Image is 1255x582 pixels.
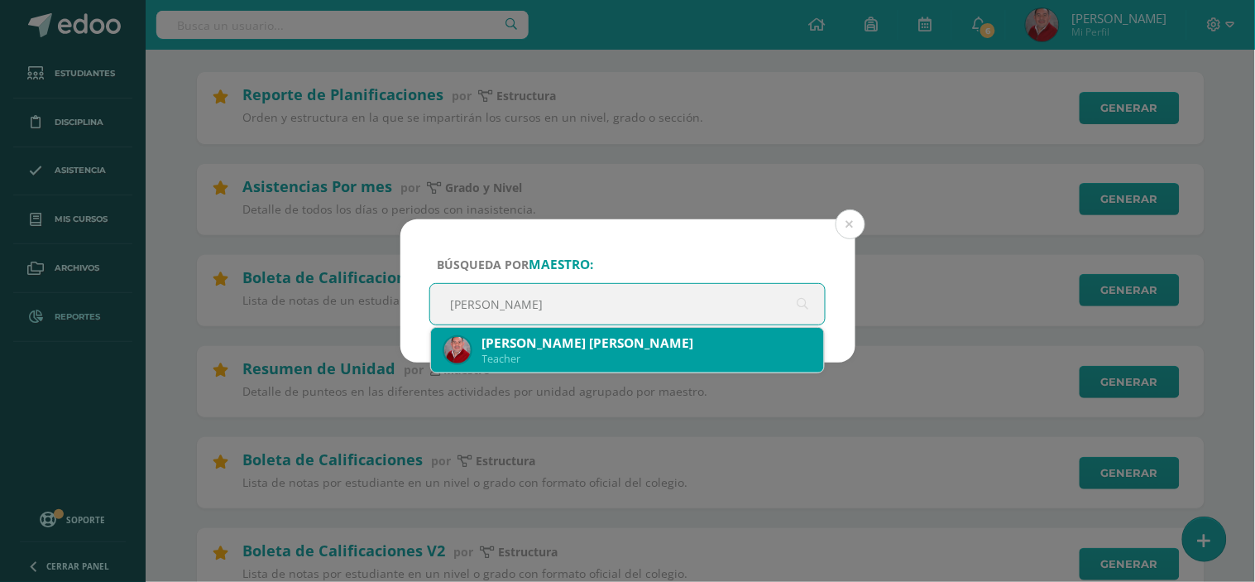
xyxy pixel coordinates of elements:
button: Close (Esc) [836,209,865,239]
strong: maestro: [529,256,594,273]
div: [PERSON_NAME] [PERSON_NAME] [482,334,812,352]
div: Teacher [482,352,812,366]
span: Búsqueda por [438,257,594,272]
input: ej. Nicholas Alekzander, etc. [430,284,826,325]
img: fd73516eb2f546aead7fb058580fc543.png [444,337,471,363]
